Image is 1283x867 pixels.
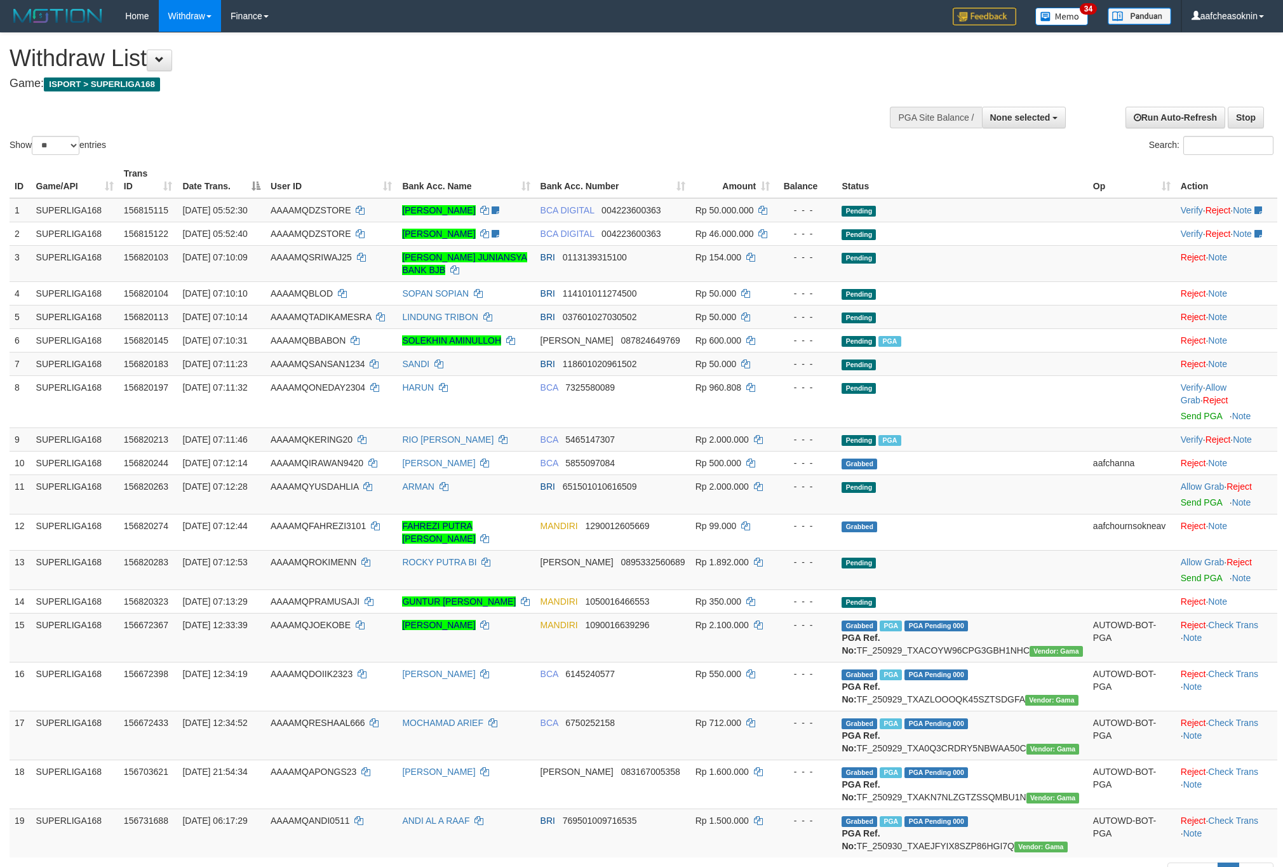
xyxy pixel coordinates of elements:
[565,434,615,445] span: Copy 5465147307 to clipboard
[904,669,968,680] span: PGA Pending
[904,621,968,631] span: PGA Pending
[1088,514,1176,550] td: aafchournsokneav
[31,613,119,662] td: SUPERLIGA168
[541,359,555,369] span: BRI
[601,229,661,239] span: Copy 004223600363 to clipboard
[1181,382,1226,405] a: Allow Grab
[10,514,31,550] td: 12
[124,382,168,393] span: 156820197
[271,288,333,299] span: AAAAMQBLOD
[695,481,749,492] span: Rp 2.000.000
[124,596,168,607] span: 156820323
[31,305,119,328] td: SUPERLIGA168
[10,198,31,222] td: 1
[124,252,168,262] span: 156820103
[402,718,483,728] a: MOCHAMAD ARIEF
[563,252,627,262] span: Copy 0113139315100 to clipboard
[780,358,831,370] div: - - -
[695,458,741,468] span: Rp 500.000
[780,595,831,608] div: - - -
[31,711,119,760] td: SUPERLIGA168
[1183,633,1202,643] a: Note
[182,229,247,239] span: [DATE] 05:52:40
[695,669,741,679] span: Rp 550.000
[842,459,877,469] span: Grabbed
[44,77,160,91] span: ISPORT > SUPERLIGA168
[10,613,31,662] td: 15
[182,557,247,567] span: [DATE] 07:12:53
[182,669,247,679] span: [DATE] 12:34:19
[1208,596,1227,607] a: Note
[402,335,501,346] a: SOLEKHIN AMINULLOH
[31,375,119,427] td: SUPERLIGA168
[1176,162,1277,198] th: Action
[182,205,247,215] span: [DATE] 05:52:30
[10,222,31,245] td: 2
[990,112,1051,123] span: None selected
[1176,222,1277,245] td: · ·
[10,711,31,760] td: 17
[402,557,476,567] a: ROCKY PUTRA BI
[775,162,836,198] th: Balance
[695,288,737,299] span: Rp 50.000
[1233,434,1252,445] a: Note
[1149,136,1273,155] label: Search:
[541,382,558,393] span: BCA
[1206,434,1231,445] a: Reject
[402,359,429,369] a: SANDI
[402,767,475,777] a: [PERSON_NAME]
[10,6,106,25] img: MOTION_logo.png
[1183,730,1202,741] a: Note
[32,136,79,155] select: Showentries
[1181,669,1206,679] a: Reject
[621,557,685,567] span: Copy 0895332560689 to clipboard
[585,620,649,630] span: Copy 1090016639296 to clipboard
[182,382,247,393] span: [DATE] 07:11:32
[1088,662,1176,711] td: AUTOWD-BOT-PGA
[1181,718,1206,728] a: Reject
[563,312,637,322] span: Copy 037601027030502 to clipboard
[1181,497,1222,507] a: Send PGA
[695,557,749,567] span: Rp 1.892.000
[842,558,876,568] span: Pending
[1176,662,1277,711] td: · ·
[1176,514,1277,550] td: ·
[1208,288,1227,299] a: Note
[1203,395,1228,405] a: Reject
[878,435,901,446] span: Marked by aafnonsreyleab
[1228,107,1264,128] a: Stop
[1181,288,1206,299] a: Reject
[563,359,637,369] span: Copy 118601020961502 to clipboard
[1181,557,1224,567] a: Allow Grab
[563,481,637,492] span: Copy 651501010616509 to clipboard
[1208,620,1258,630] a: Check Trans
[1232,411,1251,421] a: Note
[1208,669,1258,679] a: Check Trans
[1181,205,1203,215] a: Verify
[1226,557,1252,567] a: Reject
[1233,205,1252,215] a: Note
[271,481,359,492] span: AAAAMQYUSDAHLIA
[541,481,555,492] span: BRI
[695,335,741,346] span: Rp 600.000
[1181,359,1206,369] a: Reject
[31,427,119,451] td: SUPERLIGA168
[1125,107,1225,128] a: Run Auto-Refresh
[402,521,475,544] a: FAHREZI PUTRA [PERSON_NAME]
[1232,497,1251,507] a: Note
[541,458,558,468] span: BCA
[565,458,615,468] span: Copy 5855097084 to clipboard
[182,434,247,445] span: [DATE] 07:11:46
[780,457,831,469] div: - - -
[31,162,119,198] th: Game/API: activate to sort column ascending
[31,198,119,222] td: SUPERLIGA168
[878,336,901,347] span: Marked by aafromsomean
[780,251,831,264] div: - - -
[1181,434,1203,445] a: Verify
[836,711,1087,760] td: TF_250929_TXA0Q3CRDRY5NBWAA50C
[1181,458,1206,468] a: Reject
[182,312,247,322] span: [DATE] 07:10:14
[541,557,614,567] span: [PERSON_NAME]
[1183,779,1202,790] a: Note
[842,621,877,631] span: Grabbed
